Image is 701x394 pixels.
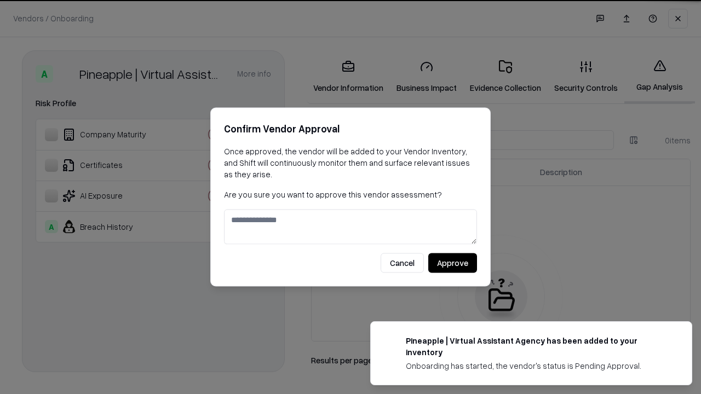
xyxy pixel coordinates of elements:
[381,253,424,273] button: Cancel
[224,146,477,180] p: Once approved, the vendor will be added to your Vendor Inventory, and Shift will continuously mon...
[406,360,665,372] div: Onboarding has started, the vendor's status is Pending Approval.
[428,253,477,273] button: Approve
[224,189,477,200] p: Are you sure you want to approve this vendor assessment?
[224,121,477,137] h2: Confirm Vendor Approval
[384,335,397,348] img: trypineapple.com
[406,335,665,358] div: Pineapple | Virtual Assistant Agency has been added to your inventory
